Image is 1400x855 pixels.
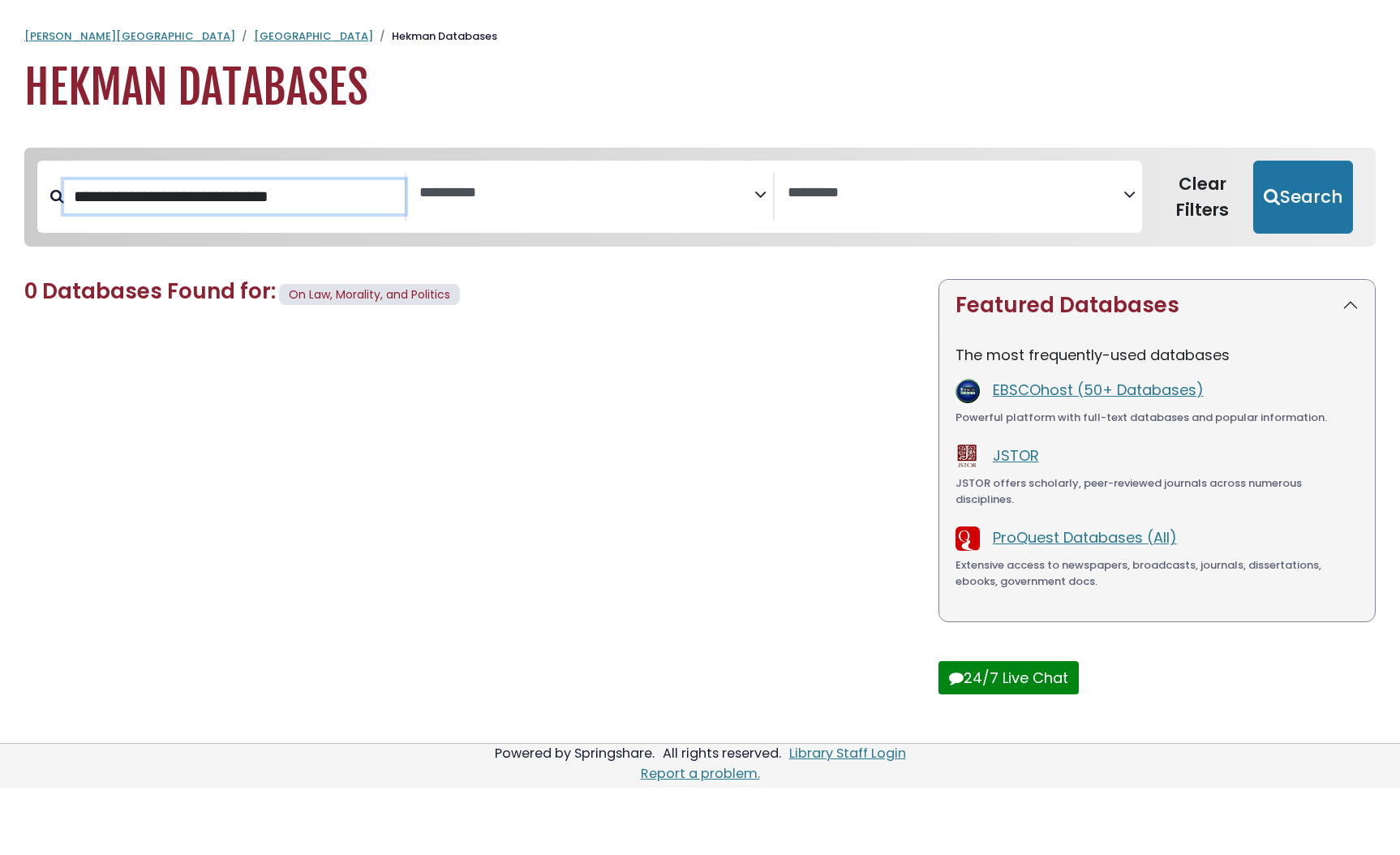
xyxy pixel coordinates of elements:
[993,380,1204,400] a: EBSCOhost (50+ Databases)
[789,744,906,763] a: Library Staff Login
[660,744,784,763] div: All rights reserved.
[419,185,754,202] textarea: Search
[24,148,1376,247] nav: Search filters
[24,28,1376,45] nav: breadcrumb
[956,557,1359,589] div: Extensive access to newspapers, broadcasts, journals, dissertations, ebooks, government docs.
[289,286,450,303] span: On Law, Morality, and Politics
[939,280,1375,331] button: Featured Databases
[64,180,405,213] input: Search database by title or keyword
[993,527,1177,548] a: ProQuest Databases (All)
[956,475,1359,507] div: JSTOR offers scholarly, peer-reviewed journals across numerous disciplines.
[24,61,1376,115] h1: Hekman Databases
[1253,161,1353,234] button: Submit for Search Results
[788,185,1123,202] textarea: Search
[956,410,1359,426] div: Powerful platform with full-text databases and popular information.
[373,28,497,45] li: Hekman Databases
[1152,161,1253,234] button: Clear Filters
[993,445,1039,466] a: JSTOR
[24,277,276,306] span: 0 Databases Found for:
[641,764,760,783] a: Report a problem.
[24,28,235,44] a: [PERSON_NAME][GEOGRAPHIC_DATA]
[254,28,373,44] a: [GEOGRAPHIC_DATA]
[938,661,1079,694] button: 24/7 Live Chat
[492,744,657,763] div: Powered by Springshare.
[956,344,1359,366] p: The most frequently-used databases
